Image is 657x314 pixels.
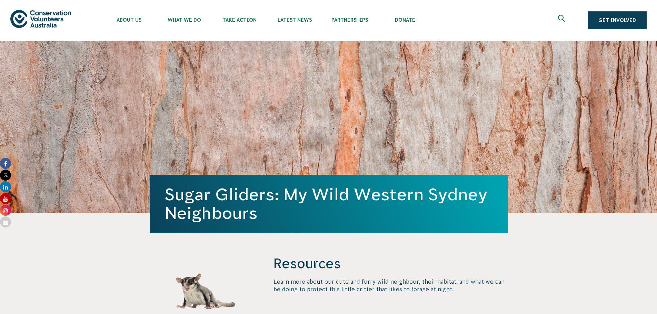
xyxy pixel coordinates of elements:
span: Take Action [212,17,267,23]
span: Latest News [267,17,322,23]
button: Expand search box Close search box [554,12,570,29]
span: Expand search box [558,15,567,26]
h4: Resources [273,254,507,272]
a: Get Involved [588,11,647,29]
h1: Sugar Gliders: My Wild Western Sydney Neighbours [165,185,492,222]
img: logo.svg [10,10,71,28]
span: About Us [101,17,157,23]
p: Learn more about our cute and furry wild neighbour, their habitat, and what we can be doing to pr... [273,278,507,293]
span: Partnerships [322,17,377,23]
span: Donate [377,17,432,23]
span: What We Do [157,17,212,23]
